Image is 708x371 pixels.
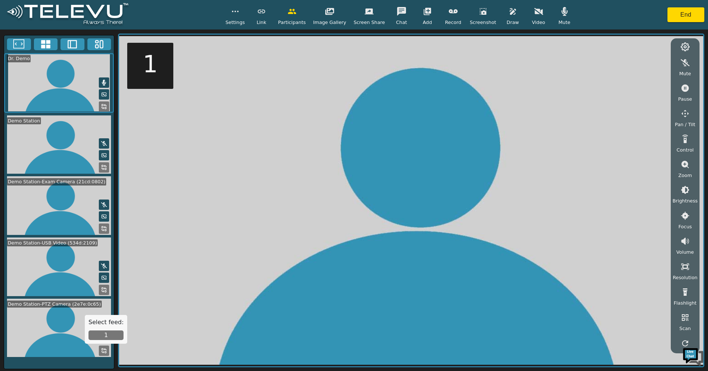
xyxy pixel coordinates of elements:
[667,7,704,22] button: End
[396,19,407,26] span: Chat
[507,19,519,26] span: Draw
[673,197,698,204] span: Brightness
[678,223,692,230] span: Focus
[354,19,385,26] span: Screen Share
[313,19,346,26] span: Image Gallery
[423,19,432,26] span: Add
[674,299,697,306] span: Flashlight
[7,301,102,308] div: Demo Station-PTZ Camera (2e7e:0c65)
[88,319,124,326] h5: Select feed:
[88,330,124,340] button: 1
[4,1,132,29] img: logoWhite.png
[38,39,124,48] div: Chat with us now
[143,50,158,79] h5: 1
[99,200,109,210] button: Mute
[43,93,102,167] span: We're online!
[7,178,106,185] div: Demo Station-Exam Camera (21cd:0802)
[532,19,545,26] span: Video
[676,249,694,256] span: Volume
[7,55,31,62] div: Dr. Demo
[13,34,31,53] img: d_736959983_company_1615157101543_736959983
[87,38,111,50] button: Three Window Medium
[558,19,570,26] span: Mute
[99,211,109,222] button: Picture in Picture
[257,19,266,26] span: Link
[679,70,691,77] span: Mute
[677,146,694,153] span: Control
[34,38,58,50] button: 4x4
[60,38,84,50] button: Two Window Medium
[99,162,109,173] button: Replace Feed
[7,117,41,124] div: Demo Station
[99,138,109,149] button: Mute
[7,38,31,50] button: Fullscreen
[7,239,98,246] div: Demo Station-USB Video (534d:2109)
[682,345,704,367] img: Chat Widget
[99,150,109,160] button: Picture in Picture
[99,101,109,112] button: Replace Feed
[225,19,245,26] span: Settings
[678,96,692,103] span: Pause
[99,285,109,295] button: Replace Feed
[678,172,692,179] span: Zoom
[121,4,139,21] div: Minimize live chat window
[99,223,109,234] button: Replace Feed
[99,346,109,356] button: Replace Feed
[278,19,306,26] span: Participants
[99,77,109,88] button: Mute
[99,273,109,283] button: Picture in Picture
[99,261,109,271] button: Mute
[4,201,140,227] textarea: Type your message and hit 'Enter'
[673,274,697,281] span: Resolution
[675,121,695,128] span: Pan / Tilt
[445,19,461,26] span: Record
[470,19,496,26] span: Screenshot
[99,89,109,100] button: Picture in Picture
[679,325,691,332] span: Scan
